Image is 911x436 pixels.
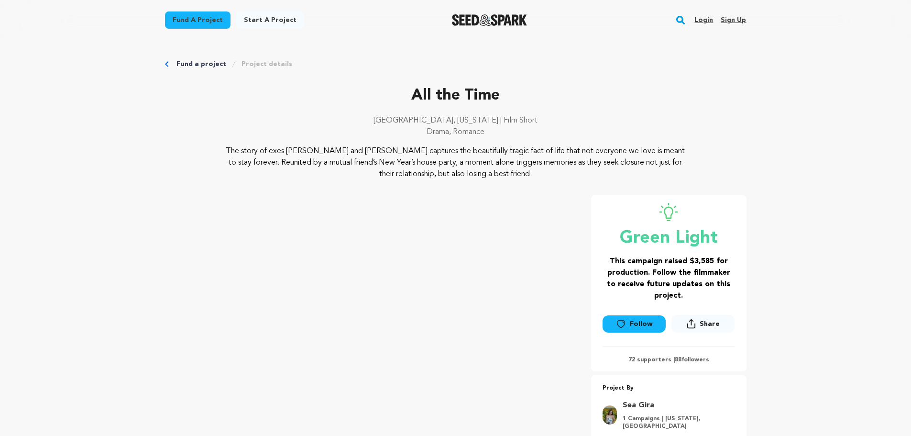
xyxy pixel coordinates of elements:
a: Seed&Spark Homepage [452,14,527,26]
span: Share [700,319,720,329]
img: 6a21cb52b74d6fac.jpg [603,405,617,425]
a: Sign up [721,12,746,28]
p: 72 supporters | followers [603,356,735,364]
div: Breadcrumb [165,59,746,69]
span: 88 [675,357,681,363]
a: Project details [241,59,292,69]
p: The story of exes [PERSON_NAME] and [PERSON_NAME] captures the beautifully tragic fact of life th... [223,145,688,180]
span: Share [671,315,735,336]
img: Seed&Spark Logo Dark Mode [452,14,527,26]
p: Green Light [603,229,735,248]
p: Drama, Romance [165,126,746,138]
a: Follow [603,315,666,333]
p: All the Time [165,84,746,107]
a: Login [694,12,713,28]
a: Start a project [236,11,304,29]
p: Project By [603,383,735,394]
a: Goto Sea Gira profile [623,400,729,411]
a: Fund a project [176,59,226,69]
button: Share [671,315,735,333]
h3: This campaign raised $3,585 for production. Follow the filmmaker to receive future updates on thi... [603,256,735,302]
a: Fund a project [165,11,230,29]
p: 1 Campaigns | [US_STATE], [GEOGRAPHIC_DATA] [623,415,729,430]
p: [GEOGRAPHIC_DATA], [US_STATE] | Film Short [165,115,746,126]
